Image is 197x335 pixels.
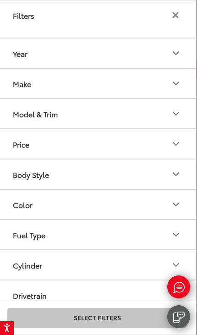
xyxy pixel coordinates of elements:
div: Drivetrain [13,291,47,300]
div: Cylinder [13,261,42,269]
div: Year [170,48,181,59]
button: Select Filters [7,308,187,328]
div: Model & Trim [170,108,181,119]
div: Price [13,140,29,148]
button: Filters [170,11,181,19]
div: Make [170,78,181,89]
div: Color [13,200,33,209]
div: Model & Trim [13,110,58,118]
div: Make [13,79,31,88]
div: Body Style [13,170,49,179]
div: Cylinder [170,259,181,270]
div: Body Style [170,169,181,180]
a: Text Us [167,305,190,328]
div: Color [170,199,181,210]
div: Fuel Type [13,231,45,239]
a: Live Chat [167,275,190,298]
div: Filters [13,11,34,20]
div: Price [170,138,181,149]
div: Fuel Type [170,229,181,240]
div: Year [13,49,27,58]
